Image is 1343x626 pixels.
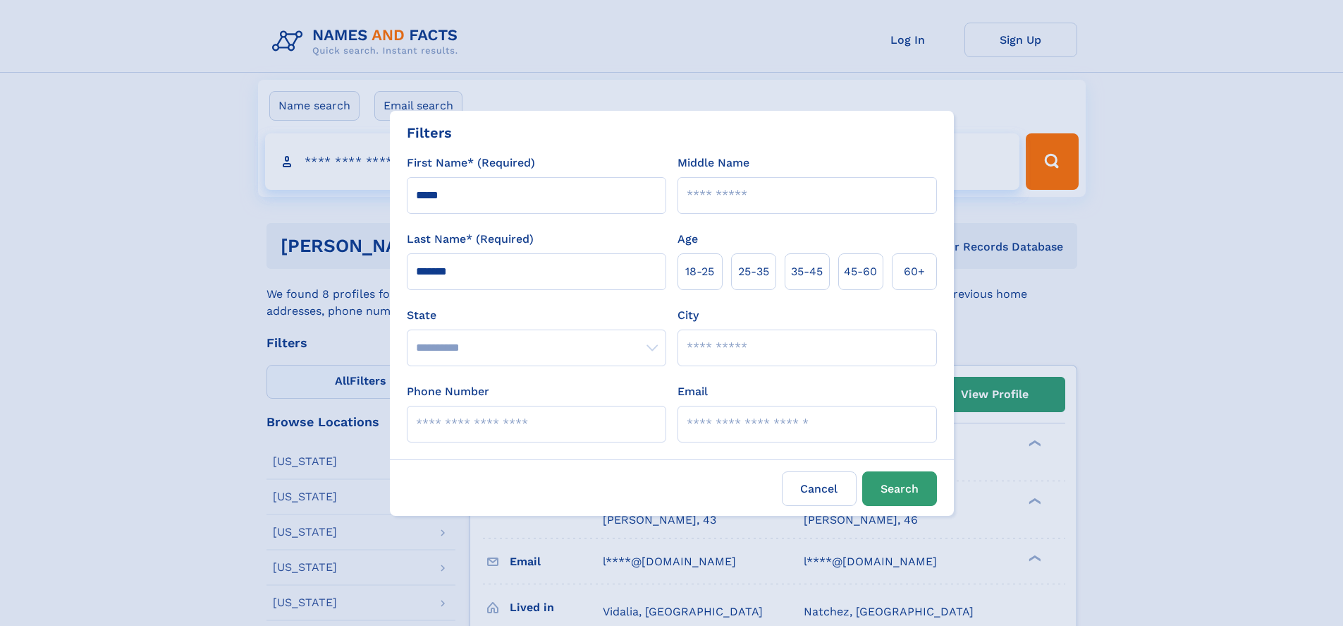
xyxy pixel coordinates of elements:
[407,122,452,143] div: Filters
[904,263,925,280] span: 60+
[677,231,698,248] label: Age
[862,471,937,506] button: Search
[685,263,714,280] span: 18‑25
[407,383,489,400] label: Phone Number
[407,155,535,171] label: First Name* (Required)
[844,263,877,280] span: 45‑60
[407,307,666,324] label: State
[677,155,749,171] label: Middle Name
[677,383,708,400] label: Email
[791,263,823,280] span: 35‑45
[407,231,534,248] label: Last Name* (Required)
[738,263,769,280] span: 25‑35
[677,307,699,324] label: City
[782,471,857,506] label: Cancel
